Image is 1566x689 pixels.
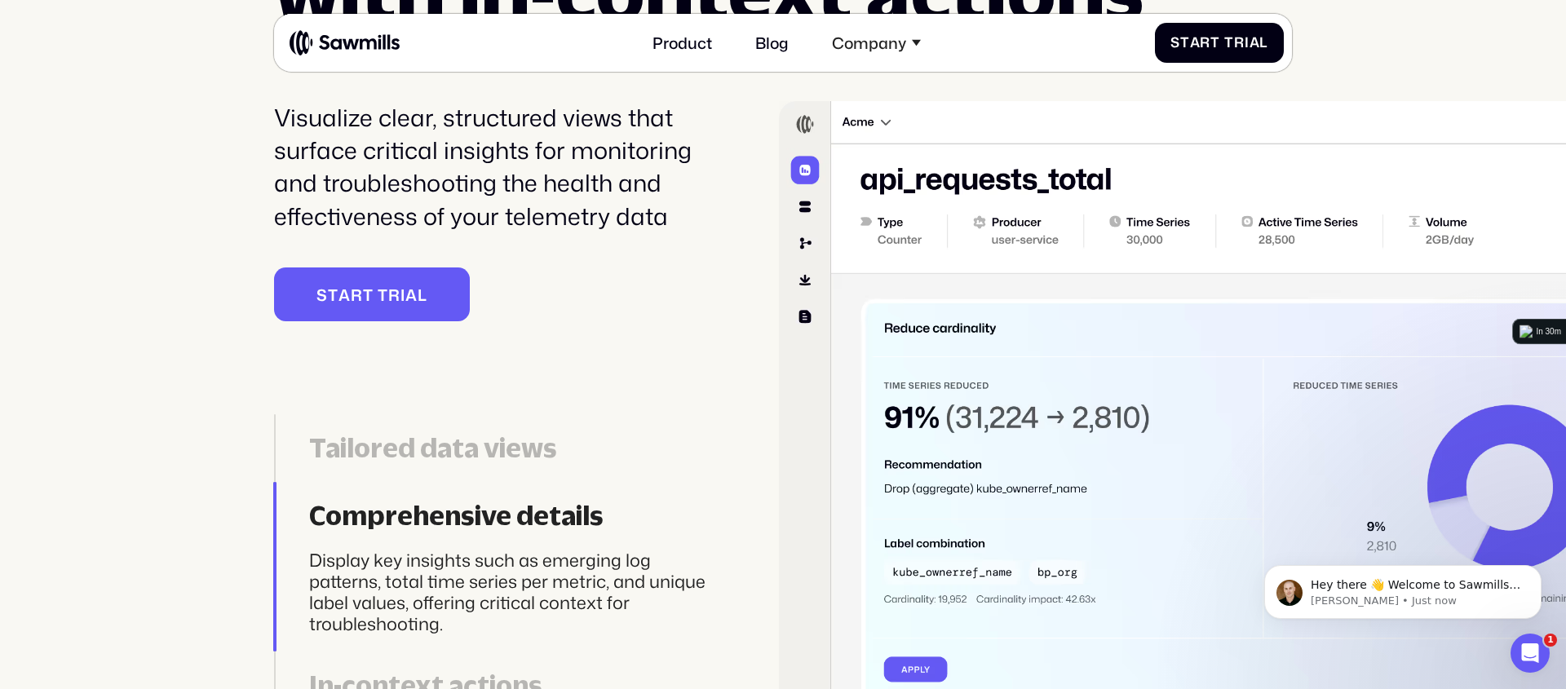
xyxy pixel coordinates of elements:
[1234,34,1245,51] span: r
[309,432,724,465] div: Tailored data views
[1245,34,1250,51] span: i
[316,285,328,304] span: S
[1200,34,1210,51] span: r
[641,21,724,64] a: Product
[1520,325,1533,338] img: logo
[1511,634,1550,673] iframe: Intercom live chat
[274,267,470,321] a: StartTrial
[820,21,932,64] div: Company
[744,21,801,64] a: Blog
[338,285,351,304] span: a
[400,285,405,304] span: i
[1536,325,1561,338] div: In 30m
[1544,634,1557,647] span: 1
[363,285,374,304] span: t
[274,101,724,232] div: Visualize clear, structured views that surface critical insights for monitoring and troubleshooti...
[378,285,388,304] span: T
[1210,34,1220,51] span: t
[1170,34,1180,51] span: S
[418,285,427,304] span: l
[351,285,363,304] span: r
[328,285,338,304] span: t
[832,33,906,52] div: Company
[1250,34,1260,51] span: a
[405,285,418,304] span: a
[1180,34,1190,51] span: t
[309,550,724,634] div: Display key insights such as emerging log patterns, total time series per metric, and unique labe...
[388,285,400,304] span: r
[309,500,724,532] div: Comprehensive details
[1155,23,1285,63] a: StartTrial
[1240,531,1566,645] iframe: Intercom notifications message
[1190,34,1201,51] span: a
[1224,34,1234,51] span: T
[1259,34,1268,51] span: l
